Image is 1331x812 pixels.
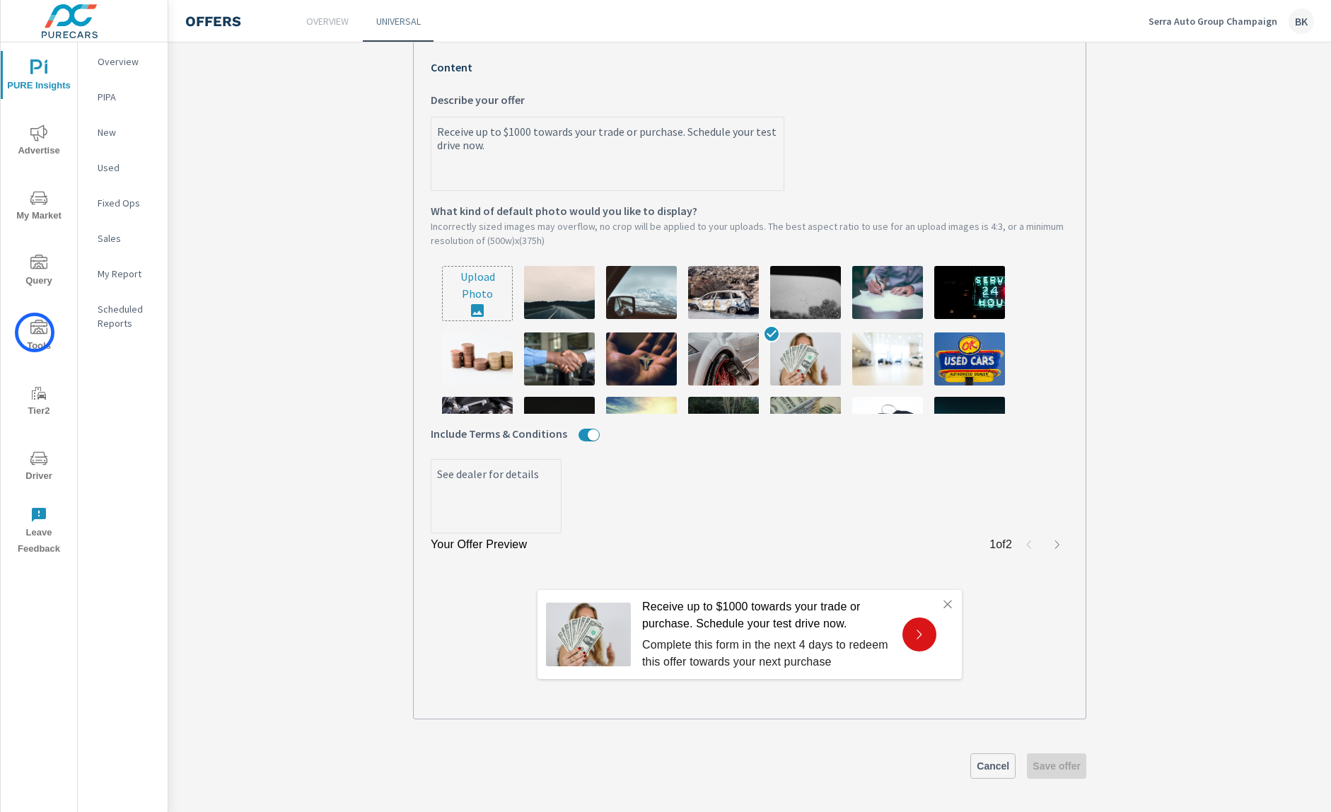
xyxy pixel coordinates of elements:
img: description [770,266,841,319]
img: description [524,397,595,450]
p: Overview [306,14,349,28]
img: description [606,397,677,450]
div: Scheduled Reports [78,298,168,334]
div: My Report [78,263,168,284]
img: description [852,266,923,319]
span: Advertise [5,124,73,159]
h4: Offers [185,13,241,30]
img: description [606,332,677,385]
span: Tier2 [5,385,73,419]
img: Woman holding one dollar bills [546,603,631,666]
img: description [934,332,1005,385]
img: description [852,397,923,450]
p: Universal [376,14,421,28]
div: Overview [78,51,168,72]
img: description [524,266,595,319]
img: description [442,397,513,450]
p: Fixed Ops [98,196,156,210]
div: Fixed Ops [78,192,168,214]
img: description [770,397,841,450]
img: description [852,332,923,385]
p: Incorrectly sized images may overflow, no crop will be applied to your uploads. The best aspect r... [431,219,1069,248]
p: Used [98,161,156,175]
div: New [78,122,168,143]
div: Sales [78,228,168,249]
textarea: Describe your offer [431,120,784,190]
a: Cancel [970,753,1016,779]
div: Used [78,157,168,178]
span: Describe your offer [431,91,525,108]
p: Sales [98,231,156,245]
span: Cancel [977,760,1009,772]
img: description [934,266,1005,319]
img: description [934,397,1005,450]
div: BK [1289,8,1314,34]
p: Serra Auto Group Champaign [1149,15,1277,28]
span: Driver [5,450,73,485]
img: description [688,332,759,385]
span: Query [5,255,73,289]
span: My Market [5,190,73,224]
span: Leave Feedback [5,506,73,557]
p: Content [431,59,1069,76]
p: My Report [98,267,156,281]
span: Include Terms & Conditions [431,425,567,442]
img: description [442,332,513,385]
img: description [524,332,595,385]
img: description [688,397,759,450]
span: What kind of default photo would you like to display? [431,202,697,219]
div: PIPA [78,86,168,108]
p: Complete this form in the next 4 days to redeem this offer towards your next purchase [642,636,891,670]
p: 1 of 2 [989,536,1012,553]
p: New [98,125,156,139]
img: description [606,266,677,319]
p: Overview [98,54,156,69]
p: Receive up to $1000 towards your trade or purchase. Schedule your test drive now. [642,598,891,632]
span: Tools [5,320,73,354]
p: Scheduled Reports [98,302,156,330]
button: Include Terms & Conditions [588,429,599,441]
span: PURE Insights [5,59,73,94]
textarea: See dealer for details [431,462,561,533]
img: description [770,332,841,385]
img: description [688,266,759,319]
div: nav menu [1,42,77,563]
p: PIPA [98,90,156,104]
p: Your Offer Preview [431,536,527,553]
